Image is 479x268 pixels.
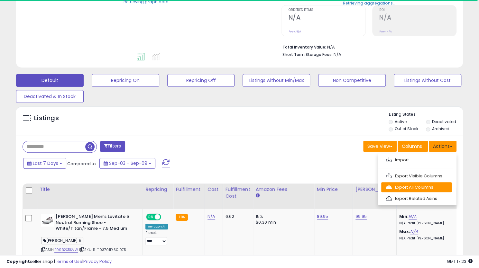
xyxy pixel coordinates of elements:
b: Max: [399,228,410,235]
div: [PERSON_NAME] [355,186,394,193]
span: 2025-09-17 17:23 GMT [447,258,473,264]
button: Listings without Min/Max [243,74,310,87]
div: ASIN: [41,214,138,260]
div: 15% [256,214,309,219]
span: OFF [160,214,170,220]
div: $0.30 min [256,219,309,225]
strong: Copyright [6,258,30,264]
a: N/A [207,213,215,220]
span: Last 7 Days [33,160,58,166]
div: Amazon AI [145,224,168,229]
button: Repricing On [92,74,159,87]
div: 6.62 [226,214,248,219]
span: ON [147,214,155,220]
button: Save View [363,141,397,152]
div: Preset: [145,231,168,245]
span: Compared to: [67,161,97,167]
span: | SKU: B_1103701D130.075 [79,247,126,252]
button: Deactivated & In Stock [16,90,84,103]
p: Listing States: [389,112,463,118]
div: Repricing [145,186,170,193]
button: Sep-03 - Sep-09 [99,158,155,169]
h5: Listings [34,114,59,123]
span: Sep-03 - Sep-09 [109,160,147,166]
p: N/A Profit [PERSON_NAME] [399,221,453,226]
a: Export Related Asins [381,193,452,203]
div: Title [40,186,140,193]
a: Import [381,155,452,165]
b: [PERSON_NAME] Men's Levitate 5 Neutral Running Shoe - White/Titan/Flame - 7.5 Medium [56,214,134,233]
p: N/A Profit [PERSON_NAME] [399,236,453,241]
button: Repricing Off [167,74,235,87]
div: Amazon Fees [256,186,311,193]
a: Export All Columns [381,182,452,192]
a: Export Visible Columns [381,171,452,181]
button: Last 7 Days [23,158,66,169]
div: seller snap | | [6,259,112,265]
label: Out of Stock [395,126,418,131]
a: Privacy Policy [83,258,112,264]
label: Deactivated [432,119,456,124]
a: 99.95 [355,213,367,220]
img: 41RGL1elCcL._SL40_.jpg [41,214,54,227]
label: Active [395,119,407,124]
button: Actions [429,141,456,152]
a: 89.95 [317,213,328,220]
a: N/A [409,213,416,220]
div: Fulfillment [176,186,202,193]
a: B09B2X5KVW [54,247,78,253]
button: Non Competitive [318,74,386,87]
a: Terms of Use [55,258,82,264]
button: Listings without Cost [394,74,461,87]
span: [PERSON_NAME] 5 [41,237,83,244]
button: Filters [100,141,125,152]
small: FBA [176,214,188,221]
div: Fulfillment Cost [226,186,250,200]
span: Columns [402,143,422,149]
button: Columns [398,141,428,152]
label: Archived [432,126,449,131]
div: Cost [207,186,220,193]
a: N/A [410,228,418,235]
button: Default [16,74,84,87]
b: Min: [399,213,409,219]
small: Amazon Fees. [256,193,260,199]
div: Min Price [317,186,350,193]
